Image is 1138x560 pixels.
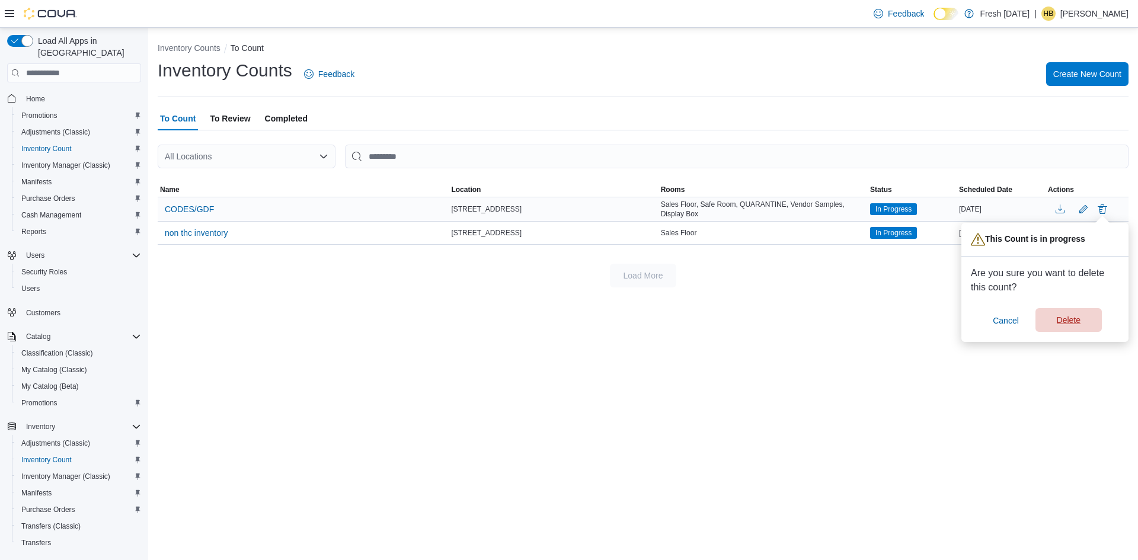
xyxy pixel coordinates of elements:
[870,203,917,215] span: In Progress
[12,395,146,411] button: Promotions
[1053,68,1121,80] span: Create New Count
[449,183,658,197] button: Location
[12,485,146,501] button: Manifests
[345,145,1129,168] input: This is a search bar. After typing your query, hit enter to filter the results lower in the page.
[1048,185,1074,194] span: Actions
[2,328,146,345] button: Catalog
[26,251,44,260] span: Users
[12,264,146,280] button: Security Roles
[319,152,328,161] button: Open list of options
[17,281,44,296] a: Users
[658,183,868,197] button: Rooms
[12,124,146,140] button: Adjustments (Classic)
[993,315,1019,327] span: Cancel
[17,158,141,172] span: Inventory Manager (Classic)
[980,7,1030,21] p: Fresh [DATE]
[21,365,87,375] span: My Catalog (Classic)
[158,59,292,82] h1: Inventory Counts
[658,197,868,221] div: Sales Floor, Safe Room, QUARANTINE, Vendor Samples, Display Box
[661,185,685,194] span: Rooms
[21,521,81,531] span: Transfers (Classic)
[165,227,228,239] span: non thc inventory
[1046,62,1129,86] button: Create New Count
[21,284,40,293] span: Users
[1035,308,1102,332] button: Delete
[158,42,1129,56] nav: An example of EuiBreadcrumbs
[17,208,86,222] a: Cash Management
[21,538,51,548] span: Transfers
[231,43,264,53] button: To Count
[17,536,56,550] a: Transfers
[658,226,868,240] div: Sales Floor
[21,144,72,153] span: Inventory Count
[17,158,115,172] a: Inventory Manager (Classic)
[21,488,52,498] span: Manifests
[875,204,912,215] span: In Progress
[869,2,929,25] a: Feedback
[24,8,77,20] img: Cova
[17,175,141,189] span: Manifests
[2,304,146,321] button: Customers
[934,8,958,20] input: Dark Mode
[959,185,1012,194] span: Scheduled Date
[957,202,1046,216] div: [DATE]
[21,329,55,344] button: Catalog
[12,468,146,485] button: Inventory Manager (Classic)
[21,177,52,187] span: Manifests
[12,378,146,395] button: My Catalog (Beta)
[961,223,1129,257] div: This Count is in progress
[21,472,110,481] span: Inventory Manager (Classic)
[17,346,141,360] span: Classification (Classic)
[17,225,141,239] span: Reports
[17,142,141,156] span: Inventory Count
[957,183,1046,197] button: Scheduled Date
[210,107,250,130] span: To Review
[17,469,115,484] a: Inventory Manager (Classic)
[21,161,110,170] span: Inventory Manager (Classic)
[21,420,141,434] span: Inventory
[12,345,146,361] button: Classification (Classic)
[875,228,912,238] span: In Progress
[17,191,141,206] span: Purchase Orders
[17,503,141,517] span: Purchase Orders
[158,183,449,197] button: Name
[17,519,85,533] a: Transfers (Classic)
[21,420,60,434] button: Inventory
[160,200,219,218] button: CODES/GDF
[21,306,65,320] a: Customers
[17,503,80,517] a: Purchase Orders
[21,194,75,203] span: Purchase Orders
[160,107,196,130] span: To Count
[17,363,141,377] span: My Catalog (Classic)
[610,264,676,287] button: Load More
[1034,7,1037,21] p: |
[870,185,892,194] span: Status
[12,174,146,190] button: Manifests
[12,107,146,124] button: Promotions
[934,20,934,21] span: Dark Mode
[26,308,60,318] span: Customers
[1060,7,1129,21] p: [PERSON_NAME]
[451,204,522,214] span: [STREET_ADDRESS]
[12,140,146,157] button: Inventory Count
[17,469,141,484] span: Inventory Manager (Classic)
[21,505,75,514] span: Purchase Orders
[17,436,141,450] span: Adjustments (Classic)
[17,142,76,156] a: Inventory Count
[12,518,146,535] button: Transfers (Classic)
[160,185,180,194] span: Name
[17,265,141,279] span: Security Roles
[17,108,62,123] a: Promotions
[17,453,141,467] span: Inventory Count
[1095,200,1110,218] button: Delete count
[33,35,141,59] span: Load All Apps in [GEOGRAPHIC_DATA]
[160,224,233,242] button: non thc inventory
[451,185,481,194] span: Location
[21,111,57,120] span: Promotions
[17,379,84,393] a: My Catalog (Beta)
[21,92,50,106] a: Home
[21,127,90,137] span: Adjustments (Classic)
[17,436,95,450] a: Adjustments (Classic)
[17,208,141,222] span: Cash Management
[17,396,141,410] span: Promotions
